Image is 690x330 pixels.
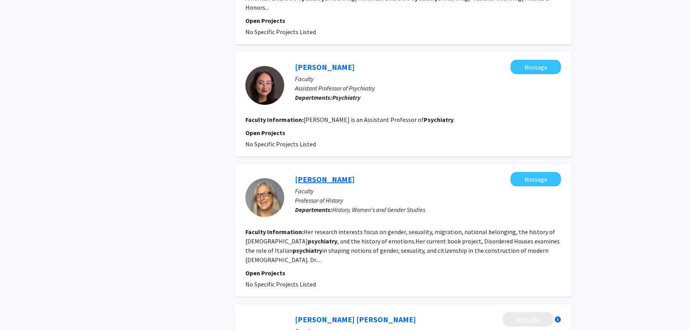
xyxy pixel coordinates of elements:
[503,312,553,327] button: Message Premkumar Nattanmai Chandrasekaran
[308,237,337,245] b: psychiatry
[332,94,361,101] b: Psychiatry
[245,228,560,264] fg-read-more: Her research interests focus on gender, sexuality, migration, national belonging, the history of ...
[245,228,304,236] b: Faculty Information:
[6,295,33,324] iframe: Chat
[555,316,561,323] div: More information
[295,174,355,184] a: [PERSON_NAME]
[245,16,561,25] p: Open Projects
[295,94,332,101] b: Departments:
[295,186,561,196] p: Faculty
[293,247,322,254] b: psychiatry
[245,280,316,288] span: No Specific Projects Listed
[511,60,561,74] button: Message Andrea Wycoff
[245,28,316,36] span: No Specific Projects Listed
[332,206,425,214] span: History, Women's and Gender Studies
[295,74,561,83] p: Faculty
[245,268,561,278] p: Open Projects
[245,140,316,148] span: No Specific Projects Listed
[424,116,454,123] b: Psychiatry
[511,172,561,186] button: Message Linda Reeder
[295,62,355,72] a: [PERSON_NAME]
[245,116,304,123] b: Faculty Information:
[295,83,561,93] p: Assistant Professor of Psychiatry
[295,314,416,324] a: [PERSON_NAME] [PERSON_NAME]
[304,116,455,123] fg-read-more: [PERSON_NAME] is an Assistant Professor of .
[295,196,561,205] p: Professor of History
[245,128,561,137] p: Open Projects
[295,206,332,214] b: Departments:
